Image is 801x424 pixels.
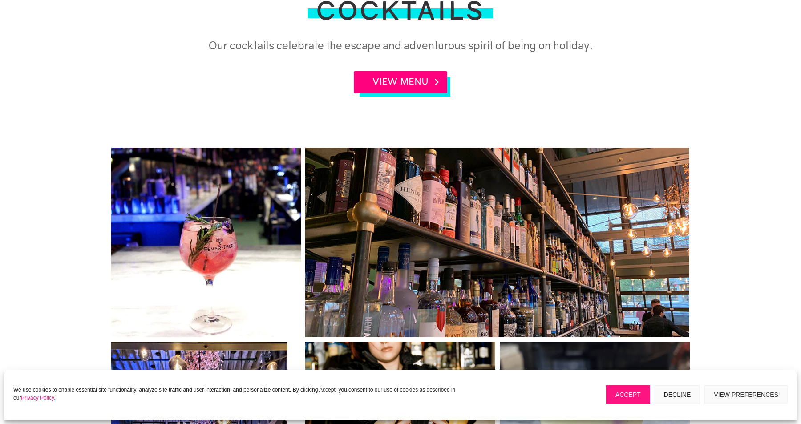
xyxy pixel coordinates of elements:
[13,386,457,402] p: We use cookies to enable essential site functionality, analyze site traffic and user interaction,...
[21,395,54,401] a: Privacy Policy
[111,37,690,58] h5: Our cocktails celebrate the escape and adventurous spirit of being on holiday.
[704,385,788,404] button: View preferences
[606,385,650,404] button: Accept
[655,385,700,404] button: Decline
[354,71,447,93] a: VIEW MENU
